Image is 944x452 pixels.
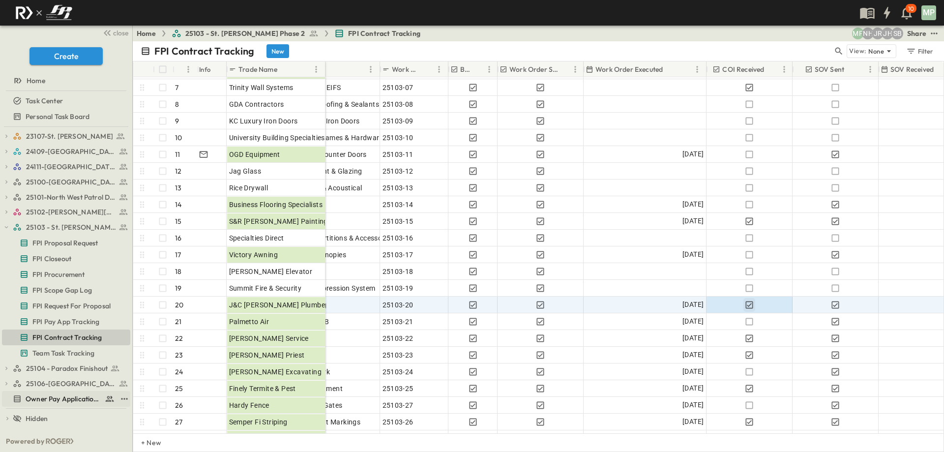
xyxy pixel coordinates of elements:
[778,63,790,75] button: Menu
[229,250,278,260] span: Victory Awning
[682,383,704,394] span: [DATE]
[383,400,413,410] span: 25103-27
[595,64,663,74] p: Work Order Executed
[365,63,377,75] button: Menu
[185,29,305,38] span: 25103 - St. [PERSON_NAME] Phase 2
[13,129,128,143] a: 23107-St. [PERSON_NAME]
[229,83,294,92] span: Trinity Wall Systems
[229,300,331,310] span: J&C [PERSON_NAME] Plumbers
[26,379,116,389] span: 25106-St. Andrews Parking Lot
[2,94,128,108] a: Task Center
[13,220,128,234] a: 25103 - St. [PERSON_NAME] Phase 2
[26,131,113,141] span: 23107-St. [PERSON_NAME]
[173,61,197,77] div: #
[2,315,128,329] a: FPI Pay App Tracking
[296,417,361,427] span: Pavement Markings
[383,166,413,176] span: 25103-12
[197,61,227,77] div: Info
[175,216,181,226] p: 15
[2,346,128,360] a: Team Task Tracking
[862,28,874,39] div: Nila Hutcheson (nhutcheson@fpibuilders.com)
[2,128,130,144] div: 23107-St. [PERSON_NAME]test
[2,268,128,281] a: FPI Procurement
[266,44,289,58] button: New
[682,316,704,327] span: [DATE]
[2,236,128,250] a: FPI Proposal Request
[99,26,130,39] button: close
[296,166,362,176] span: Storefront & Glazing
[12,2,76,23] img: c8d7d1ed905e502e8f77bf7063faec64e13b34fdb1f2bdd94b0e311fc34f8000.png
[902,44,936,58] button: Filter
[682,249,704,260] span: [DATE]
[26,96,63,106] span: Task Center
[475,64,486,75] button: Sort
[569,63,581,75] button: Menu
[849,46,866,57] p: View:
[2,298,130,314] div: FPI Request For Proposaltest
[691,63,703,75] button: Menu
[26,394,101,404] span: Owner Pay Application Tracking
[229,267,313,276] span: [PERSON_NAME] Elevator
[2,331,128,344] a: FPI Contract Tracking
[296,116,360,126] span: Wrought Iron Doors
[907,29,926,38] div: Share
[2,144,130,159] div: 24109-St. Teresa of Calcutta Parish Halltest
[26,192,116,202] span: 25101-North West Patrol Division
[175,99,179,109] p: 8
[229,150,280,159] span: OGD Equipment
[32,254,71,264] span: FPI Closeout
[296,133,383,143] span: Doors, Frames & Hardware
[238,64,277,74] p: Trade Name
[383,150,413,159] span: 25103-11
[383,183,413,193] span: 25103-13
[296,99,380,109] span: Waterproofing & Sealants
[279,64,290,75] button: Sort
[175,133,182,143] p: 10
[13,160,128,174] a: 24111-[GEOGRAPHIC_DATA]
[460,64,473,74] p: BSA Signed
[118,393,130,405] button: test
[383,317,413,327] span: 25103-21
[13,362,128,375] a: 25104 - Paradox Finishout
[229,216,328,226] span: S&R [PERSON_NAME] Painting
[296,233,394,243] span: Toilet Partitions & Accessories
[868,46,884,56] p: None
[2,189,130,205] div: 25101-North West Patrol Divisiontest
[665,64,676,75] button: Sort
[2,267,130,282] div: FPI Procurementtest
[32,238,98,248] span: FPI Proposal Request
[815,64,844,74] p: SOV Sent
[2,314,130,330] div: FPI Pay App Trackingtest
[327,64,338,75] button: Sort
[175,367,183,377] p: 24
[32,332,102,342] span: FPI Contract Tracking
[175,317,181,327] p: 21
[29,47,103,65] button: Create
[296,283,376,293] span: Fire Suppression System
[334,29,420,38] a: FPI Contract Tracking
[2,391,130,407] div: Owner Pay Application Trackingtest
[722,64,764,74] p: COI Received
[383,300,413,310] span: 25103-20
[906,46,934,57] div: Filter
[229,116,298,126] span: KC Luxury Iron Doors
[383,283,413,293] span: 25103-19
[26,222,116,232] span: 25103 - St. [PERSON_NAME] Phase 2
[872,28,884,39] div: Jayden Ramirez (jramirez@fpibuilders.com)
[175,250,181,260] p: 17
[172,29,319,38] a: 25103 - St. [PERSON_NAME] Phase 2
[920,4,937,21] button: MP
[199,56,211,83] div: Info
[32,317,99,327] span: FPI Pay App Tracking
[2,376,130,392] div: 25106-St. Andrews Parking Lottest
[13,377,128,391] a: 25106-St. Andrews Parking Lot
[229,200,323,210] span: Business Flooring Specialists
[26,112,89,121] span: Personal Task Board
[13,205,128,219] a: 25102-Christ The Redeemer Anglican Church
[229,233,284,243] span: Specialties Direct
[2,282,130,298] div: FPI Scope Gap Logtest
[296,183,362,193] span: Drywall & Acoustical
[383,350,413,360] span: 25103-23
[2,74,128,88] a: Home
[891,28,903,39] div: Sterling Barnett (sterling@fpibuilders.com)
